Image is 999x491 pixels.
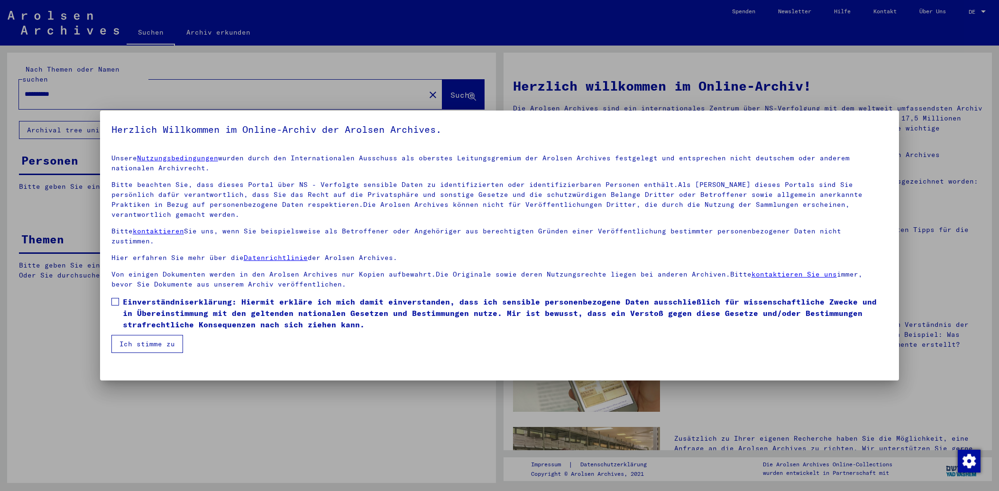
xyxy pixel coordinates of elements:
[244,253,308,262] a: Datenrichtlinie
[111,122,888,137] h5: Herzlich Willkommen im Online-Archiv der Arolsen Archives.
[111,335,183,353] button: Ich stimme zu
[137,154,218,162] a: Nutzungsbedingungen
[958,450,981,472] img: Zustimmung ändern
[111,269,888,289] p: Von einigen Dokumenten werden in den Arolsen Archives nur Kopien aufbewahrt.Die Originale sowie d...
[123,296,888,330] span: Einverständniserklärung: Hiermit erkläre ich mich damit einverstanden, dass ich sensible personen...
[111,253,888,263] p: Hier erfahren Sie mehr über die der Arolsen Archives.
[752,270,837,278] a: kontaktieren Sie uns
[111,153,888,173] p: Unsere wurden durch den Internationalen Ausschuss als oberstes Leitungsgremium der Arolsen Archiv...
[111,226,888,246] p: Bitte Sie uns, wenn Sie beispielsweise als Betroffener oder Angehöriger aus berechtigten Gründen ...
[957,449,980,472] div: Zustimmung ändern
[133,227,184,235] a: kontaktieren
[111,180,888,220] p: Bitte beachten Sie, dass dieses Portal über NS - Verfolgte sensible Daten zu identifizierten oder...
